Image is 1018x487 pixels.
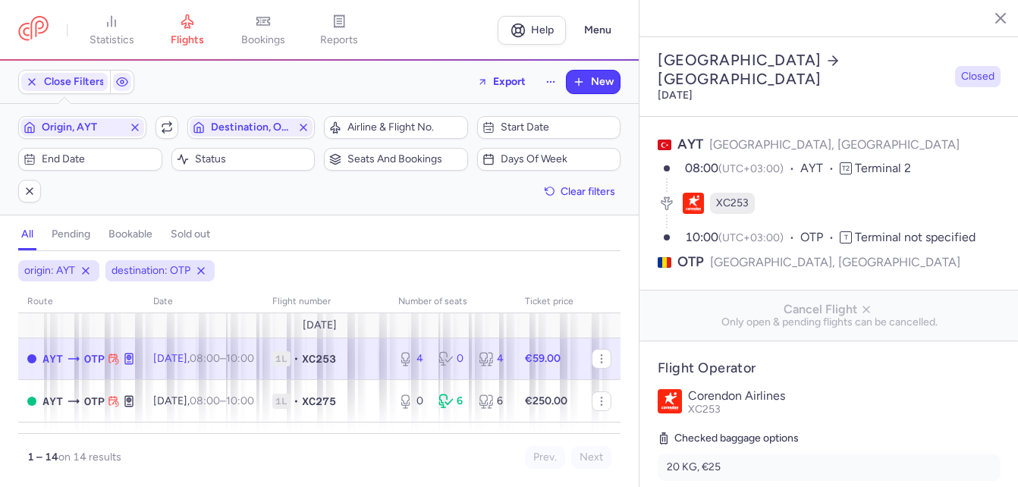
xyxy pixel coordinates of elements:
[18,148,162,171] button: End date
[688,389,1001,403] p: Corendon Airlines
[190,394,254,407] span: –
[294,351,299,366] span: •
[498,16,566,45] a: Help
[438,394,467,409] div: 6
[677,136,703,152] span: AYT
[501,153,616,165] span: Days of week
[398,351,426,366] div: 4
[477,148,621,171] button: Days of week
[44,76,105,88] span: Close Filters
[171,228,210,241] h4: sold out
[389,291,516,313] th: number of seats
[42,393,63,410] span: AYT
[501,121,616,134] span: Start date
[302,394,336,409] span: XC275
[855,230,976,244] span: Terminal not specified
[685,161,718,175] time: 08:00
[467,70,536,94] button: Export
[272,394,291,409] span: 1L
[84,393,105,410] span: OTP
[171,148,316,171] button: Status
[685,230,718,244] time: 10:00
[800,229,840,247] span: OTP
[24,263,75,278] span: origin: AYT
[301,14,377,47] a: reports
[658,389,682,413] img: Corendon Airlines logo
[561,186,615,197] span: Clear filters
[658,51,949,89] h2: [GEOGRAPHIC_DATA] [GEOGRAPHIC_DATA]
[226,394,254,407] time: 10:00
[709,137,960,152] span: [GEOGRAPHIC_DATA], [GEOGRAPHIC_DATA]
[652,303,1007,316] span: Cancel Flight
[195,153,310,165] span: Status
[324,116,468,139] button: Airline & Flight No.
[347,121,463,134] span: Airline & Flight No.
[190,352,254,365] span: –
[479,394,507,409] div: 6
[171,33,204,47] span: flights
[575,16,621,45] button: Menu
[718,162,784,175] span: (UTC+03:00)
[190,394,220,407] time: 08:00
[525,446,565,469] button: Prev.
[226,352,254,365] time: 10:00
[658,429,1001,448] h5: Checked baggage options
[531,24,554,36] span: Help
[42,153,157,165] span: End date
[18,16,49,44] a: CitizenPlane red outlined logo
[42,121,123,134] span: Origin, AYT
[27,451,58,463] strong: 1 – 14
[800,160,840,178] span: AYT
[112,263,190,278] span: destination: OTP
[324,148,468,171] button: Seats and bookings
[153,394,254,407] span: [DATE],
[477,116,621,139] button: Start date
[58,451,121,463] span: on 14 results
[225,14,301,47] a: bookings
[190,352,220,365] time: 08:00
[718,231,784,244] span: (UTC+03:00)
[479,351,507,366] div: 4
[516,291,583,313] th: Ticket price
[652,316,1007,328] span: Only open & pending flights can be cancelled.
[438,351,467,366] div: 0
[149,14,225,47] a: flights
[347,153,463,165] span: Seats and bookings
[840,231,852,243] span: T
[716,196,749,211] span: XC253
[320,33,358,47] span: reports
[18,291,144,313] th: route
[493,76,526,87] span: Export
[961,69,994,84] span: Closed
[263,291,389,313] th: Flight number
[840,162,852,174] span: T2
[710,253,960,272] span: [GEOGRAPHIC_DATA], [GEOGRAPHIC_DATA]
[90,33,134,47] span: statistics
[539,180,621,203] button: Clear filters
[74,14,149,47] a: statistics
[21,228,33,241] h4: all
[571,446,611,469] button: Next
[658,89,693,102] time: [DATE]
[294,394,299,409] span: •
[153,352,254,365] span: [DATE],
[303,319,337,331] span: [DATE]
[211,121,292,134] span: Destination, OTP
[84,350,105,367] span: OTP
[688,403,721,416] span: XC253
[19,71,110,93] button: Close Filters
[241,33,285,47] span: bookings
[658,454,1001,481] li: 20 KG, €25
[591,76,614,88] span: New
[42,350,63,367] span: AYT
[108,228,152,241] h4: bookable
[677,253,704,272] span: OTP
[144,291,263,313] th: date
[398,394,426,409] div: 0
[567,71,620,93] button: New
[658,360,1001,377] h4: Flight Operator
[52,228,90,241] h4: pending
[855,161,911,175] span: Terminal 2
[272,351,291,366] span: 1L
[683,193,704,214] figure: XC airline logo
